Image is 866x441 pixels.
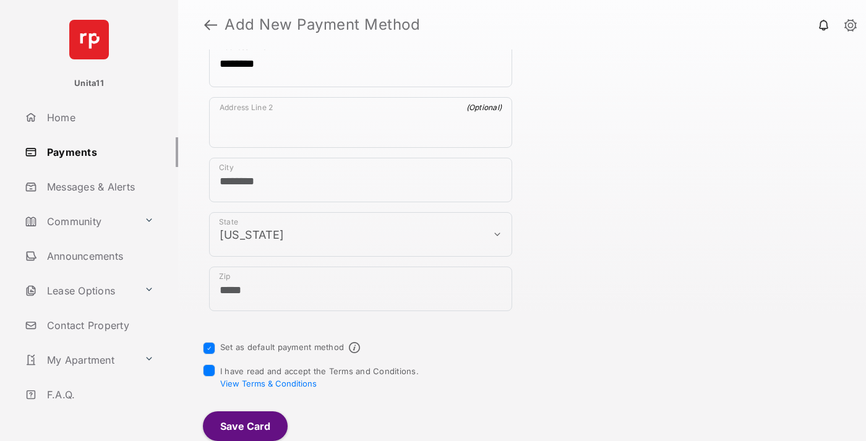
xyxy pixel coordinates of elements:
[209,36,512,87] div: payment_method_screening[postal_addresses][addressLine1]
[203,411,288,441] button: Save Card
[209,267,512,311] div: payment_method_screening[postal_addresses][postalCode]
[20,172,178,202] a: Messages & Alerts
[20,310,178,340] a: Contact Property
[69,20,109,59] img: svg+xml;base64,PHN2ZyB4bWxucz0iaHR0cDovL3d3dy53My5vcmcvMjAwMC9zdmciIHdpZHRoPSI2NCIgaGVpZ2h0PSI2NC...
[349,342,360,353] span: Default payment method info
[20,103,178,132] a: Home
[209,158,512,202] div: payment_method_screening[postal_addresses][locality]
[225,17,420,32] strong: Add New Payment Method
[209,97,512,148] div: payment_method_screening[postal_addresses][addressLine2]
[20,207,139,236] a: Community
[20,241,178,271] a: Announcements
[220,379,317,388] button: I have read and accept the Terms and Conditions.
[209,212,512,257] div: payment_method_screening[postal_addresses][administrativeArea]
[20,345,139,375] a: My Apartment
[220,342,344,352] label: Set as default payment method
[20,276,139,306] a: Lease Options
[20,137,178,167] a: Payments
[74,77,104,90] p: Unita11
[20,380,178,409] a: F.A.Q.
[220,366,419,388] span: I have read and accept the Terms and Conditions.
